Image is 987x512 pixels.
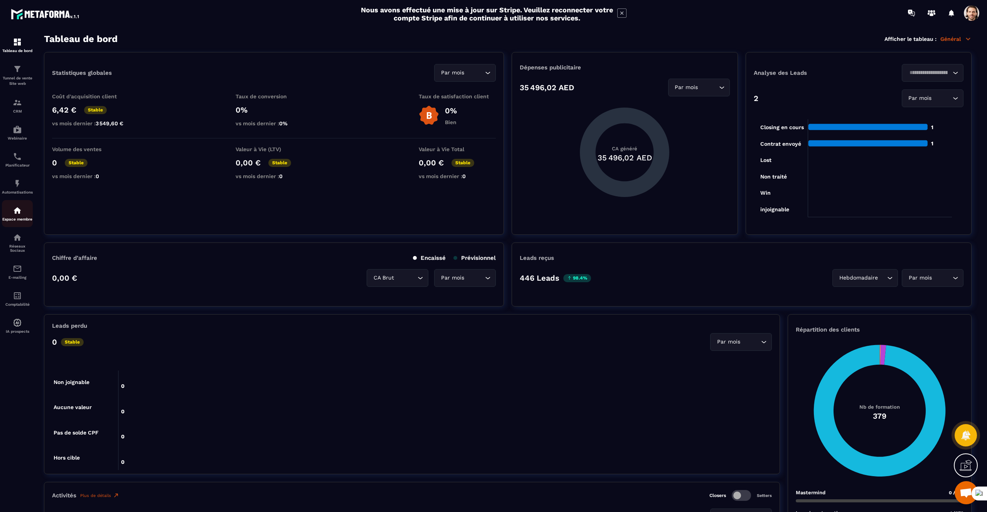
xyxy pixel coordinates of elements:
p: Volume des ventes [52,146,129,152]
p: 446 Leads [520,273,559,283]
img: automations [13,206,22,215]
tspan: Closing en cours [760,124,803,131]
p: 6,42 € [52,105,76,115]
img: automations [13,318,22,327]
div: Mở cuộc trò chuyện [955,481,978,504]
p: Stable [61,338,84,346]
input: Search for option [933,94,951,103]
p: Prévisionnel [453,254,496,261]
span: CA Brut [372,274,396,282]
span: Par mois [715,338,742,346]
a: social-networksocial-networkRéseaux Sociaux [2,227,33,258]
p: Setters [757,493,772,498]
p: Stable [268,159,291,167]
div: Search for option [434,64,496,82]
tspan: injoignable [760,206,789,213]
div: Search for option [434,269,496,287]
p: Leads perdu [52,322,87,329]
p: 0,00 € [236,158,261,167]
a: formationformationTableau de bord [2,32,33,59]
a: schedulerschedulerPlanificateur [2,146,33,173]
img: automations [13,179,22,188]
img: accountant [13,291,22,300]
h2: Nous avons effectué une mise à jour sur Stripe. Veuillez reconnecter votre compte Stripe afin de ... [360,6,613,22]
input: Search for option [396,274,416,282]
img: formation [13,64,22,74]
p: Espace membre [2,217,33,221]
div: Search for option [902,269,963,287]
img: social-network [13,233,22,242]
input: Search for option [466,274,483,282]
p: 0,00 € [419,158,444,167]
a: automationsautomationsEspace membre [2,200,33,227]
div: Search for option [668,79,730,96]
h3: Tableau de bord [44,34,118,44]
span: Par mois [907,94,933,103]
span: 3 549,60 € [96,120,123,126]
p: Webinaire [2,136,33,140]
a: automationsautomationsAutomatisations [2,173,33,200]
p: Stable [65,159,88,167]
img: scheduler [13,152,22,161]
span: Par mois [907,274,933,282]
p: Chiffre d’affaire [52,254,97,261]
span: 0 [96,173,99,179]
p: Mastermind [796,490,825,495]
tspan: Non traité [760,173,787,180]
img: narrow-up-right-o.6b7c60e2.svg [113,492,119,499]
input: Search for option [466,69,483,77]
p: Tunnel de vente Site web [2,76,33,86]
a: formationformationTunnel de vente Site web [2,59,33,92]
span: 0% [279,120,288,126]
p: Closers [709,493,726,498]
div: Search for option [710,333,772,351]
p: vs mois dernier : [236,120,313,126]
p: Réseaux Sociaux [2,244,33,253]
a: emailemailE-mailing [2,258,33,285]
img: logo [11,7,80,21]
span: 0 [279,173,283,179]
p: 0,00 € [52,273,77,283]
p: vs mois dernier : [419,173,496,179]
p: Taux de satisfaction client [419,93,496,99]
p: Comptabilité [2,302,33,307]
div: Search for option [902,64,963,82]
p: Analyse des Leads [754,69,859,76]
tspan: Hors cible [54,455,80,461]
p: Valeur à Vie (LTV) [236,146,313,152]
p: vs mois dernier : [52,120,129,126]
a: automationsautomationsWebinaire [2,119,33,146]
p: Stable [84,106,107,114]
p: Bien [445,119,457,125]
span: Par mois [439,69,466,77]
tspan: Non joignable [54,379,89,386]
p: Leads reçus [520,254,554,261]
p: E-mailing [2,275,33,280]
p: Taux de conversion [236,93,313,99]
p: Stable [451,159,474,167]
div: Search for option [902,89,963,107]
p: Coût d'acquisition client [52,93,129,99]
span: Hebdomadaire [837,274,879,282]
p: Planificateur [2,163,33,167]
div: Search for option [832,269,898,287]
div: Search for option [367,269,428,287]
input: Search for option [907,69,951,77]
p: Encaissé [413,254,446,261]
tspan: Win [760,190,770,196]
p: IA prospects [2,329,33,333]
p: Statistiques globales [52,69,112,76]
img: email [13,264,22,273]
p: Tableau de bord [2,49,33,53]
p: Dépenses publicitaire [520,64,729,71]
span: 0 /379 [949,490,963,495]
p: CRM [2,109,33,113]
img: formation [13,98,22,107]
a: accountantaccountantComptabilité [2,285,33,312]
tspan: Lost [760,157,771,163]
img: formation [13,37,22,47]
tspan: Pas de solde CPF [54,429,99,436]
p: Activités [52,492,76,499]
input: Search for option [742,338,759,346]
p: 98.4% [563,274,591,282]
